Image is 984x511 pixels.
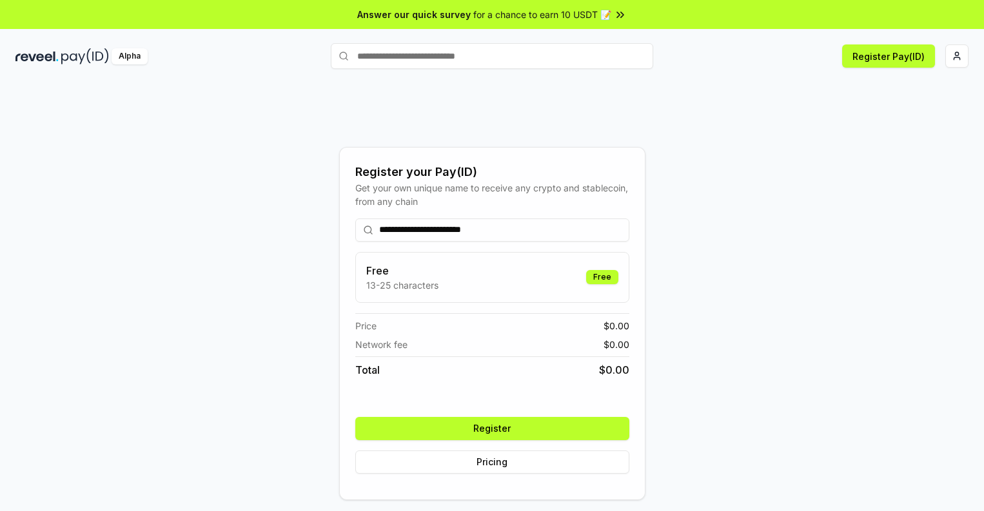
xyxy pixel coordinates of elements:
[842,44,935,68] button: Register Pay(ID)
[599,362,629,378] span: $ 0.00
[355,181,629,208] div: Get your own unique name to receive any crypto and stablecoin, from any chain
[15,48,59,64] img: reveel_dark
[357,8,471,21] span: Answer our quick survey
[586,270,618,284] div: Free
[355,319,377,333] span: Price
[473,8,611,21] span: for a chance to earn 10 USDT 📝
[355,163,629,181] div: Register your Pay(ID)
[604,338,629,351] span: $ 0.00
[604,319,629,333] span: $ 0.00
[355,417,629,440] button: Register
[355,338,408,351] span: Network fee
[355,362,380,378] span: Total
[366,278,438,292] p: 13-25 characters
[366,263,438,278] h3: Free
[61,48,109,64] img: pay_id
[355,450,629,474] button: Pricing
[112,48,148,64] div: Alpha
